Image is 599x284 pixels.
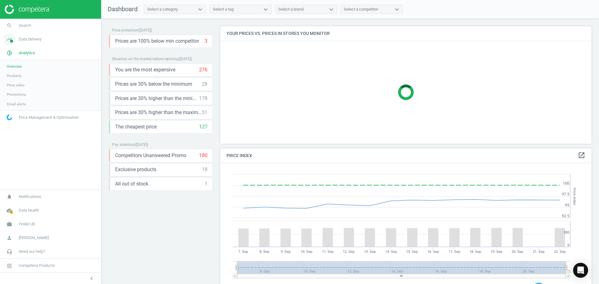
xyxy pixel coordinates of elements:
[406,250,418,254] tspan: 15. Sep
[115,95,199,102] span: Prices are 30% higher than the minimum
[7,102,26,107] span: Email alerts
[84,274,100,282] button: chevron_left
[19,194,41,200] span: Notifications
[202,166,207,173] div: 18
[19,208,39,213] span: Data health
[19,221,35,227] span: Findel UK
[220,148,592,163] h4: Price Index
[199,152,207,159] div: 180
[112,57,179,61] span: Situation on the market before repricing
[108,5,138,13] span: Dashboard
[7,64,22,69] span: Overview
[199,123,207,130] div: 127
[220,26,592,41] h4: Your prices vs. prices in stores you monitor
[202,81,207,88] div: 28
[115,66,175,73] span: You are the most expensive
[281,250,290,254] tspan: 9. Sep
[115,81,192,88] span: Prices are 30% below the minimum
[3,33,15,45] i: timeline
[427,250,439,254] tspan: 16. Sep
[115,152,186,159] span: Competitors Unanswered Promo
[3,47,15,59] i: pie_chart_outlined
[565,203,569,207] text: 95
[3,232,15,244] i: person
[199,66,207,73] div: 276
[115,123,157,130] span: The cheapest price
[512,250,523,254] tspan: 20. Sep
[278,7,304,12] div: Select a brand
[115,38,199,45] span: Prices are 100% below min competitor
[19,263,55,268] span: Competera Products
[343,250,354,254] tspan: 12. Sep
[115,166,156,173] span: Exclusive products
[344,7,378,12] div: Select a competitor
[364,250,376,254] tspan: 13. Sep
[19,235,49,241] span: [PERSON_NAME]
[554,250,566,254] tspan: 22. Sep
[578,152,585,160] a: open_in_new
[567,269,575,273] tspan: 22. …
[202,109,207,116] div: 51
[7,114,12,120] img: wGWNvw8QSZomAAAAABJRU5ErkJggg==
[5,5,49,14] img: ajHJNr6hYgQAAAAASUVORK5CYII=
[19,115,79,120] span: Price Management & Optimization
[19,23,31,28] span: Search
[567,243,569,247] text: 0
[19,249,45,254] span: Need our help?
[199,95,207,102] div: 178
[115,109,202,116] span: Prices are 30% higher than the maximal
[533,250,544,254] tspan: 21. Sep
[238,250,248,254] tspan: 7. Sep
[115,181,148,187] span: All out of stock
[260,250,269,254] tspan: 8. Sep
[139,28,152,32] span: ( [DATE] )
[7,73,22,78] span: Products
[564,230,569,234] text: 500
[322,250,334,254] tspan: 11. Sep
[135,142,148,147] span: ( [DATE] )
[573,263,588,278] div: Open Intercom Messenger
[112,28,139,32] span: Price protection
[563,181,569,185] text: 100
[213,7,234,12] div: Select a tag
[7,92,26,97] span: Promotions
[562,214,569,218] text: 92.5
[147,7,178,12] div: Select a category
[3,218,15,230] i: work
[562,192,569,196] text: 97.5
[88,275,95,282] i: chevron_left
[578,152,585,159] i: open_in_new
[470,250,481,254] tspan: 18. Sep
[179,57,192,61] span: ( [DATE] )
[3,205,15,216] i: cloud_done
[572,188,577,205] tspan: Price Index
[205,181,207,187] div: 1
[19,50,35,56] span: Analytics
[7,83,25,88] span: Price index
[491,250,502,254] tspan: 19. Sep
[3,191,15,203] i: notifications
[3,246,15,258] i: headset_mic
[205,38,207,45] div: 3
[112,142,135,147] span: Pay attention
[3,20,15,31] i: search
[449,250,460,254] tspan: 17. Sep
[19,36,41,42] span: Data delivery
[385,250,397,254] tspan: 14. Sep
[301,250,312,254] tspan: 10. Sep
